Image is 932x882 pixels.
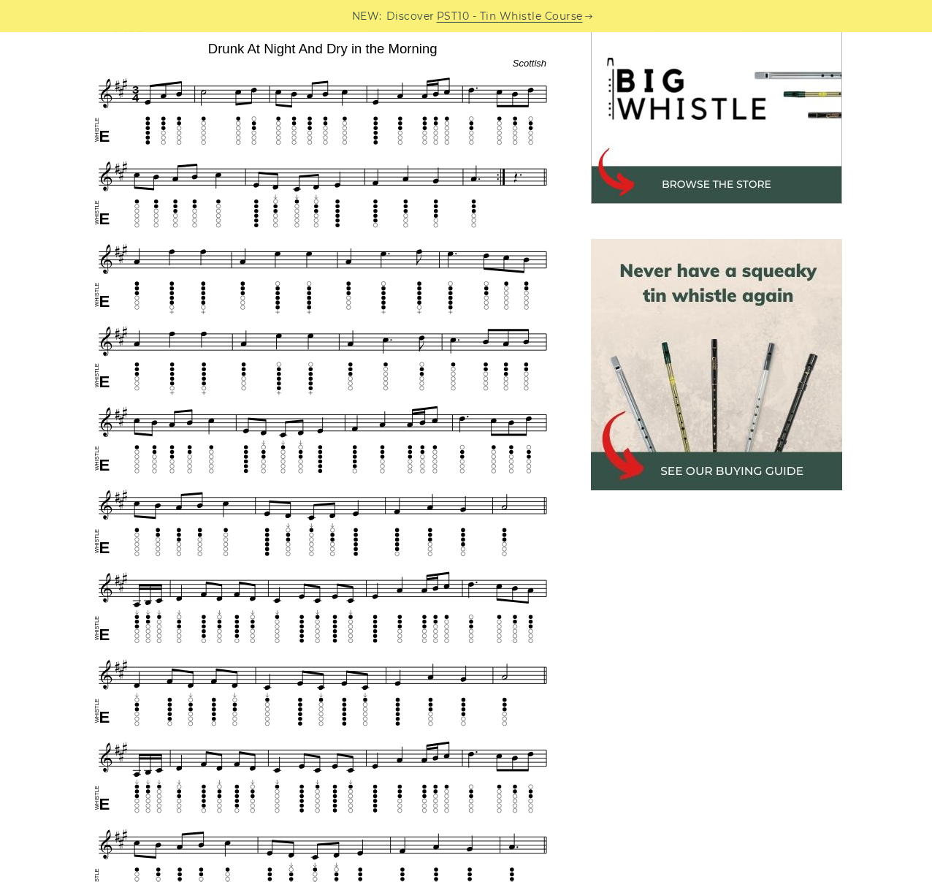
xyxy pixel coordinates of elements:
[437,8,583,25] a: PST10 - Tin Whistle Course
[386,8,435,25] span: Discover
[591,239,842,490] img: tin whistle buying guide
[352,8,382,25] span: NEW:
